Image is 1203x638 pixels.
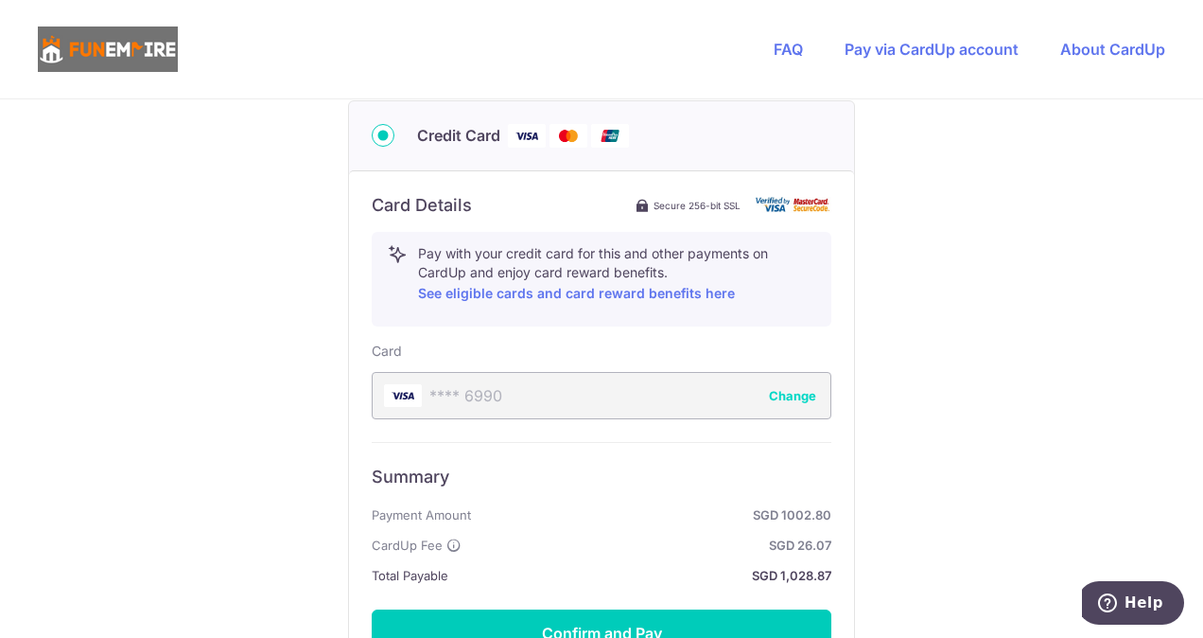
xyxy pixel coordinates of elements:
[372,342,402,361] label: Card
[591,124,629,148] img: Union Pay
[774,40,803,59] a: FAQ
[469,534,831,557] strong: SGD 26.07
[372,466,831,488] h6: Summary
[418,285,735,301] a: See eligible cards and card reward benefits here
[508,124,546,148] img: Visa
[456,564,831,587] strong: SGD 1,028.87
[372,124,831,148] div: Credit Card Visa Mastercard Union Pay
[372,194,472,217] h6: Card Details
[479,504,831,526] strong: SGD 1002.80
[769,386,816,405] button: Change
[654,198,741,213] span: Secure 256-bit SSL
[549,124,587,148] img: Mastercard
[372,534,443,557] span: CardUp Fee
[845,40,1019,59] a: Pay via CardUp account
[372,564,448,587] span: Total Payable
[1082,581,1184,629] iframe: Opens a widget where you can find more information
[1060,40,1165,59] a: About CardUp
[417,124,500,147] span: Credit Card
[418,244,815,305] p: Pay with your credit card for this and other payments on CardUp and enjoy card reward benefits.
[372,504,471,526] span: Payment Amount
[756,197,831,213] img: card secure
